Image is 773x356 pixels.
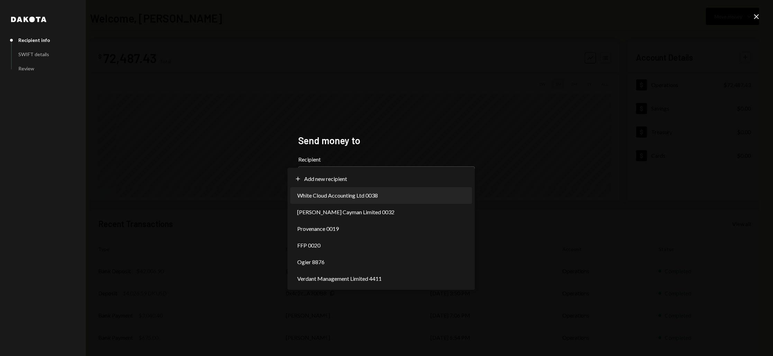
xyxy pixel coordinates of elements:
[297,258,325,266] span: Ogier 8876
[298,166,475,186] button: Recipient
[304,175,347,183] span: Add new recipient
[297,208,394,216] span: [PERSON_NAME] Cayman Limited 0032
[18,66,34,71] div: Review
[298,155,475,164] label: Recipient
[297,241,320,250] span: FFP 0020
[18,37,50,43] div: Recipient info
[298,134,475,147] h2: Send money to
[18,51,49,57] div: SWIFT details
[297,275,382,283] span: Verdant Management Limited 4411
[297,225,339,233] span: Provenance 0019
[297,191,378,200] span: White Cloud Accounting Ltd 0038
